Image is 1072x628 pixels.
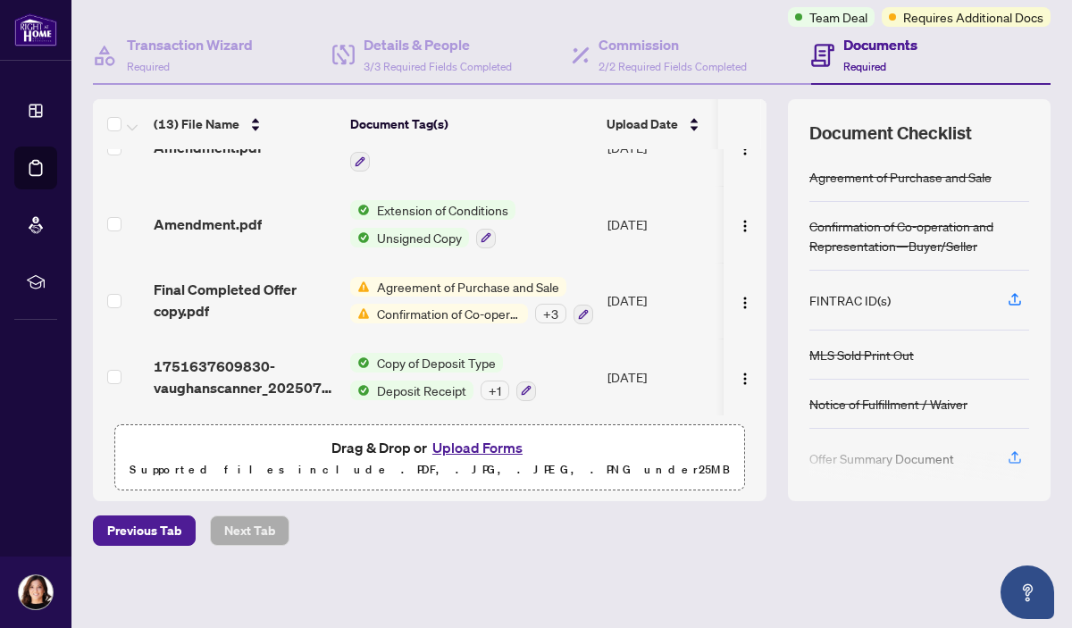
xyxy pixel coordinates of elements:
span: Upload Date [607,114,678,134]
div: FINTRAC ID(s) [809,290,891,310]
div: Confirmation of Co-operation and Representation—Buyer/Seller [809,216,1029,255]
button: Logo [731,210,759,239]
div: Notice of Fulfillment / Waiver [809,394,967,414]
img: Logo [738,372,752,386]
img: Profile Icon [19,575,53,609]
span: Amendment.pdf [154,214,262,235]
button: Previous Tab [93,515,196,546]
th: Upload Date [599,99,721,149]
span: Required [127,60,170,73]
span: 2/2 Required Fields Completed [599,60,747,73]
img: Status Icon [350,228,370,247]
div: + 3 [535,304,566,323]
img: Logo [738,296,752,310]
h4: Transaction Wizard [127,34,253,55]
th: (13) File Name [147,99,343,149]
span: Deposit Receipt [370,381,473,400]
img: Status Icon [350,353,370,373]
span: 1751637609830-vaughanscanner_20250704_084729.pdf [154,356,336,398]
img: Status Icon [350,277,370,297]
td: [DATE] [600,263,722,339]
span: Required [843,60,886,73]
span: Final Completed Offer copy.pdf [154,279,336,322]
span: 3/3 Required Fields Completed [364,60,512,73]
button: Logo [731,286,759,314]
h4: Commission [599,34,747,55]
img: Status Icon [350,381,370,400]
span: Team Deal [809,7,867,27]
span: Drag & Drop or [331,436,528,459]
p: Supported files include .PDF, .JPG, .JPEG, .PNG under 25 MB [126,459,733,481]
div: Offer Summary Document [809,448,954,468]
button: Status IconExtension of ConditionsStatus IconUnsigned Copy [350,200,515,248]
h4: Documents [843,34,917,55]
span: (13) File Name [154,114,239,134]
th: Document Tag(s) [343,99,599,149]
span: Previous Tab [107,516,181,545]
button: Next Tab [210,515,289,546]
span: Confirmation of Co-operation and Representation—Buyer/Seller [370,304,528,323]
button: Status IconAgreement of Purchase and SaleStatus IconConfirmation of Co-operation and Representati... [350,277,593,325]
span: Document Checklist [809,121,972,146]
span: Unsigned Copy [370,228,469,247]
img: logo [14,13,57,46]
td: [DATE] [600,339,722,415]
span: Copy of Deposit Type [370,353,503,373]
span: Requires Additional Docs [903,7,1043,27]
div: + 1 [481,381,509,400]
button: Upload Forms [427,436,528,459]
img: Logo [738,142,752,156]
td: [DATE] [600,186,722,263]
span: Drag & Drop orUpload FormsSupported files include .PDF, .JPG, .JPEG, .PNG under25MB [115,425,744,491]
button: Status IconCopy of Deposit TypeStatus IconDeposit Receipt+1 [350,353,536,401]
span: Extension of Conditions [370,200,515,220]
span: Agreement of Purchase and Sale [370,277,566,297]
div: MLS Sold Print Out [809,345,914,364]
img: Status Icon [350,200,370,220]
button: Logo [731,363,759,391]
button: Open asap [1001,565,1054,619]
div: Agreement of Purchase and Sale [809,167,992,187]
img: Logo [738,219,752,233]
h4: Details & People [364,34,512,55]
img: Status Icon [350,304,370,323]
